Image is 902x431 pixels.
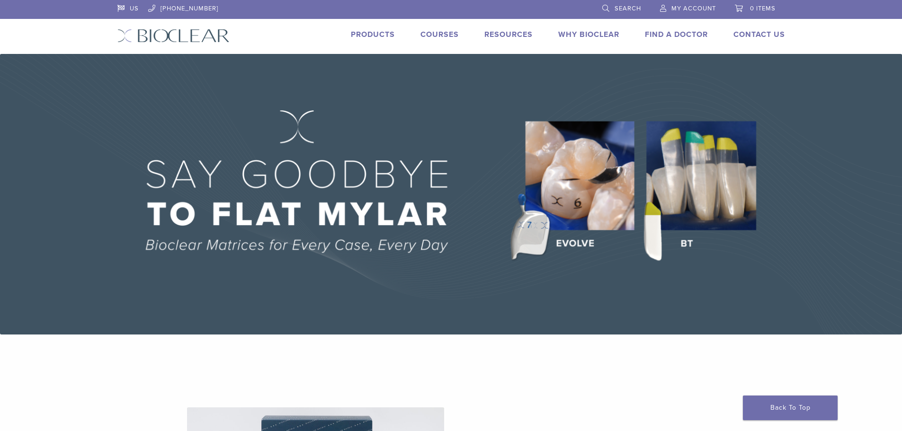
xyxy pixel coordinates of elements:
[615,5,641,12] span: Search
[733,30,785,39] a: Contact Us
[743,396,838,420] a: Back To Top
[671,5,716,12] span: My Account
[117,29,230,43] img: Bioclear
[484,30,533,39] a: Resources
[351,30,395,39] a: Products
[750,5,776,12] span: 0 items
[558,30,619,39] a: Why Bioclear
[645,30,708,39] a: Find A Doctor
[420,30,459,39] a: Courses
